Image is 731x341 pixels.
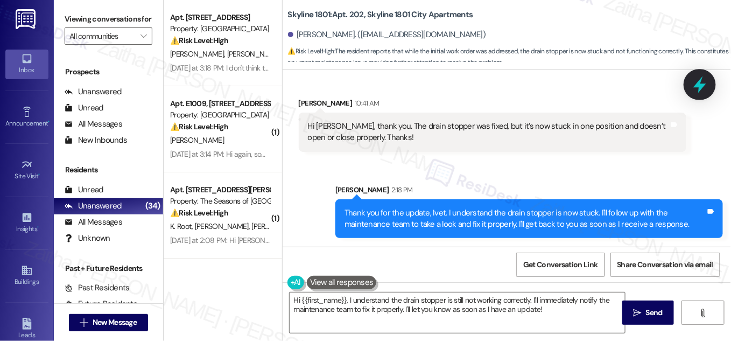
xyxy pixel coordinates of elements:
div: [DATE] at 3:18 PM: I don't think the dishwasher has been replaced. I was going to check in with [... [170,63,588,73]
div: 10:41 AM [352,98,379,109]
div: Apt. E1009, [STREET_ADDRESS] [170,98,270,109]
div: Unknown [65,233,110,244]
div: Prospects [54,66,163,78]
a: Site Visit • [5,156,48,185]
span: • [48,118,50,126]
div: Past Residents [65,282,130,294]
div: Past + Future Residents [54,263,163,274]
div: Unanswered [65,200,122,212]
i:  [140,32,146,40]
div: 2:18 PM [389,184,413,196]
div: New Inbounds [65,135,127,146]
div: [PERSON_NAME]. ([EMAIL_ADDRESS][DOMAIN_NAME]) [288,29,486,40]
div: Future Residents [65,298,137,310]
div: Property: The Seasons of [GEOGRAPHIC_DATA] [170,196,270,207]
div: Unanswered [65,86,122,98]
div: [PERSON_NAME] [335,184,723,199]
button: Get Conversation Link [516,253,605,277]
i:  [80,318,88,327]
a: Inbox [5,50,48,79]
a: Insights • [5,208,48,238]
textarea: To enrich screen reader interactions, please activate Accessibility in Grammarly extension settings [290,293,625,333]
span: [PERSON_NAME] [227,49,280,59]
button: New Message [69,314,149,331]
div: Unread [65,184,103,196]
strong: ⚠️ Risk Level: High [288,47,334,55]
span: New Message [93,317,137,328]
div: Residents [54,164,163,176]
span: [PERSON_NAME] [194,221,251,231]
span: K. Root [170,221,195,231]
span: Share Conversation via email [617,259,713,270]
button: Share Conversation via email [610,253,720,277]
div: All Messages [65,217,122,228]
label: Viewing conversations for [65,11,152,27]
div: Thank you for the update, Ivet. I understand the drain stopper is now stuck. I'll follow up with ... [345,207,706,231]
div: Apt. [STREET_ADDRESS] [170,12,270,23]
a: Buildings [5,261,48,290]
i:  [634,309,642,317]
div: Hi [PERSON_NAME], thank you. The drain stopper was fixed, but it’s now stuck in one position and ... [308,121,669,144]
i:  [699,309,707,317]
span: • [39,171,40,178]
div: Apt. [STREET_ADDRESS][PERSON_NAME] [170,184,270,196]
span: • [37,224,39,231]
b: Skyline 1801: Apt. 202, Skyline 1801 City Apartments [288,9,473,20]
input: All communities [69,27,135,45]
span: [PERSON_NAME] [170,135,224,145]
strong: ⚠️ Risk Level: High [170,122,228,131]
div: [PERSON_NAME] [299,98,686,113]
div: Property: [GEOGRAPHIC_DATA] [170,109,270,121]
button: Send [622,301,674,325]
div: Unread [65,102,103,114]
span: : The resident reports that while the initial work order was addressed, the drain stopper is now ... [288,46,731,69]
span: Get Conversation Link [523,259,598,270]
div: Property: [GEOGRAPHIC_DATA] [170,23,270,34]
strong: ⚠️ Risk Level: High [170,208,228,218]
span: [PERSON_NAME] [251,221,305,231]
div: (34) [143,198,163,214]
span: Send [646,307,663,318]
img: ResiDesk Logo [16,9,38,29]
strong: ⚠️ Risk Level: High [170,36,228,45]
div: All Messages [65,119,122,130]
span: [PERSON_NAME] [170,49,227,59]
